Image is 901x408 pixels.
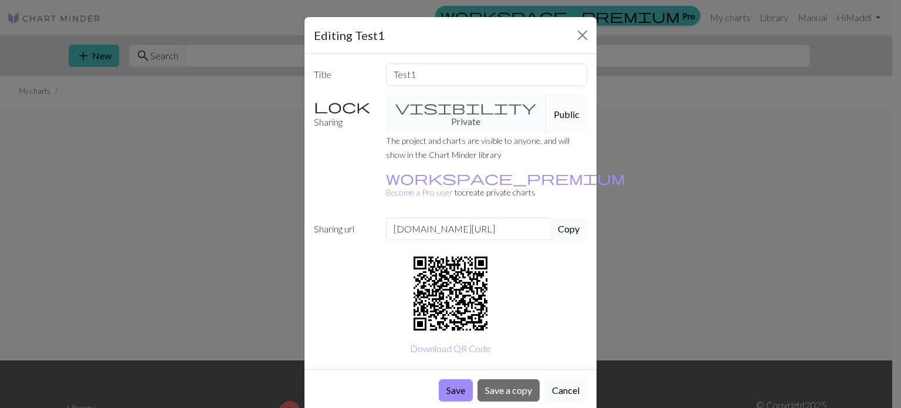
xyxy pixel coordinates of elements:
[307,95,379,133] label: Sharing
[573,26,592,45] button: Close
[307,218,379,240] label: Sharing url
[550,218,587,240] button: Copy
[386,170,625,186] span: workspace_premium
[386,173,625,197] a: Become a Pro user
[386,136,570,160] small: The project and charts are visible to anyone, and will show in the Chart Minder library
[439,379,473,402] button: Save
[386,173,625,197] small: to create private charts
[307,63,379,86] label: Title
[546,95,587,133] button: Public
[544,379,587,402] button: Cancel
[402,338,499,360] button: Download QR Code
[477,379,540,402] button: Save a copy
[314,26,385,44] h5: Editing Test1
